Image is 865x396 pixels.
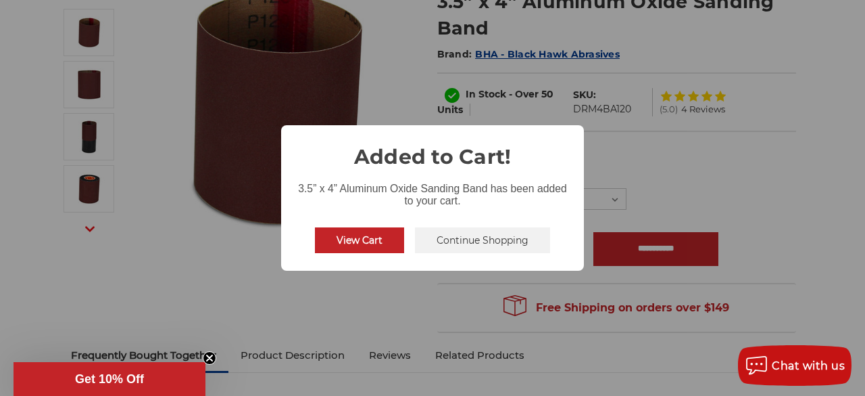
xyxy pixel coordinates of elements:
[203,351,216,365] button: Close teaser
[772,359,845,372] span: Chat with us
[415,227,550,253] button: Continue Shopping
[315,227,404,253] button: View Cart
[281,172,584,210] div: 3.5” x 4” Aluminum Oxide Sanding Band has been added to your cart.
[281,125,584,172] h2: Added to Cart!
[738,345,851,386] button: Chat with us
[75,372,144,386] span: Get 10% Off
